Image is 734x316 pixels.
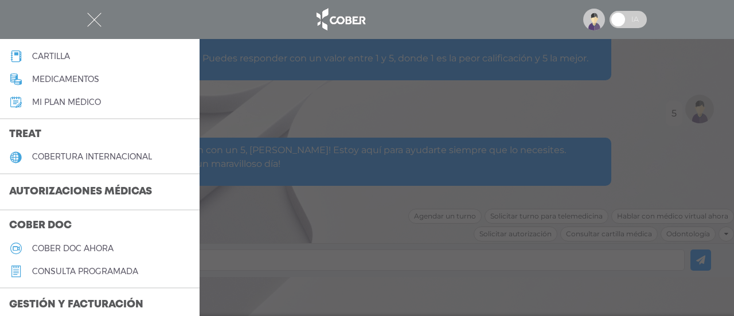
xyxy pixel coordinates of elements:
[32,244,114,253] h5: Cober doc ahora
[32,152,152,162] h5: cobertura internacional
[87,13,101,27] img: Cober_menu-close-white.svg
[32,97,101,107] h5: Mi plan médico
[310,6,370,33] img: logo_cober_home-white.png
[583,9,605,30] img: profile-placeholder.svg
[32,75,99,84] h5: medicamentos
[32,52,70,61] h5: cartilla
[32,267,138,276] h5: consulta programada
